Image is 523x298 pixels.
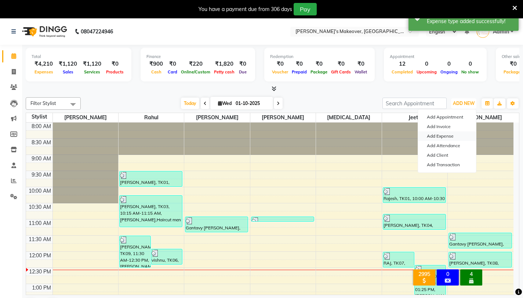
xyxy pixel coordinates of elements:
[418,131,476,141] a: Add Expense
[61,69,75,74] span: Sales
[353,69,369,74] span: Wallet
[250,113,316,122] span: [PERSON_NAME]
[82,69,102,74] span: Services
[449,252,512,267] div: [PERSON_NAME], TK08, 12:00 PM-12:30 PM, [PERSON_NAME]
[309,69,329,74] span: Package
[476,25,489,38] img: Admin
[80,60,104,68] div: ₹1,120
[439,60,460,68] div: 0
[462,271,481,277] div: 4
[120,171,182,186] div: [PERSON_NAME], TK01, 09:30 AM-10:00 AM, Haircut men
[151,249,182,264] div: vishnu, TK06, 11:55 AM-12:25 PM, Haircut men
[32,60,56,68] div: ₹4,210
[415,60,439,68] div: 0
[453,101,475,106] span: ADD NEW
[460,60,481,68] div: 0
[30,155,52,163] div: 9:00 AM
[30,100,56,106] span: Filter Stylist
[179,69,212,74] span: Online/Custom
[329,60,353,68] div: ₹0
[26,113,52,121] div: Stylist
[270,60,290,68] div: ₹0
[166,60,179,68] div: ₹0
[382,98,447,109] input: Search Appointment
[120,236,150,267] div: [PERSON_NAME], TK09, 11:30 AM-12:30 PM, [PERSON_NAME],[PERSON_NAME]
[353,60,369,68] div: ₹0
[179,60,212,68] div: ₹220
[30,284,52,292] div: 1:00 PM
[184,113,250,122] span: [PERSON_NAME]
[33,69,55,74] span: Expenses
[383,214,446,229] div: [PERSON_NAME], TK04, 10:50 AM-11:20 AM, Haircut men
[290,60,309,68] div: ₹0
[383,188,446,203] div: Rajesh, TK01, 10:00 AM-10:30 AM, [PERSON_NAME]
[212,60,236,68] div: ₹1,820
[390,69,415,74] span: Completed
[181,98,199,109] span: Today
[30,171,52,179] div: 9:30 AM
[166,69,179,74] span: Card
[28,268,52,276] div: 12:30 PM
[418,112,476,122] button: Add Appointment
[418,160,476,170] a: Add Transaction
[27,219,52,227] div: 11:00 AM
[30,139,52,146] div: 8:30 AM
[493,28,509,36] span: Admin
[27,187,52,195] div: 10:00 AM
[270,54,369,60] div: Redemption
[415,271,434,277] div: 2995
[81,21,113,42] b: 08047224946
[383,252,414,267] div: RAJ, TK07, 12:00 PM-12:30 PM, Haircut men
[309,60,329,68] div: ₹0
[290,69,309,74] span: Prepaid
[390,54,481,60] div: Appointment
[146,60,166,68] div: ₹900
[237,69,248,74] span: Due
[119,113,184,122] span: Rahul
[27,203,52,211] div: 10:30 AM
[270,69,290,74] span: Voucher
[120,196,182,227] div: [PERSON_NAME], TK03, 10:15 AM-11:15 AM, [PERSON_NAME],Haircut men
[28,252,52,259] div: 12:00 PM
[316,113,381,122] span: [MEDICAL_DATA]
[438,271,457,277] div: 0
[294,3,317,15] button: Pay
[251,217,314,221] div: [PERSON_NAME], TK02, 10:55 AM-11:05 AM, Upper lip Thread
[212,69,236,74] span: Petty cash
[449,233,512,248] div: Gantavy [PERSON_NAME], TK05, 11:25 AM-11:55 AM, Haircut men
[382,113,447,122] span: Jeetu
[32,54,126,60] div: Total
[390,60,415,68] div: 12
[27,236,52,243] div: 11:30 AM
[418,141,476,150] a: Add Attendance
[216,101,233,106] span: Wed
[199,6,292,13] div: You have a payment due from 306 days
[146,54,249,60] div: Finance
[104,60,126,68] div: ₹0
[415,69,439,74] span: Upcoming
[460,69,481,74] span: No show
[185,217,248,232] div: Gantavy [PERSON_NAME], TK05, 10:55 AM-11:25 AM, Haircut men
[448,113,513,122] span: [PERSON_NAME]
[149,69,163,74] span: Cash
[236,60,249,68] div: ₹0
[439,69,460,74] span: Ongoing
[30,123,52,130] div: 8:00 AM
[104,69,126,74] span: Products
[56,60,80,68] div: ₹1,120
[19,21,69,42] img: logo
[233,98,270,109] input: 2025-10-01
[451,98,476,109] button: ADD NEW
[418,150,476,160] a: Add Client
[418,122,476,131] a: Add Invoice
[427,18,513,25] div: Expense type added successfully!
[53,113,118,122] span: [PERSON_NAME]
[329,69,353,74] span: Gift Cards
